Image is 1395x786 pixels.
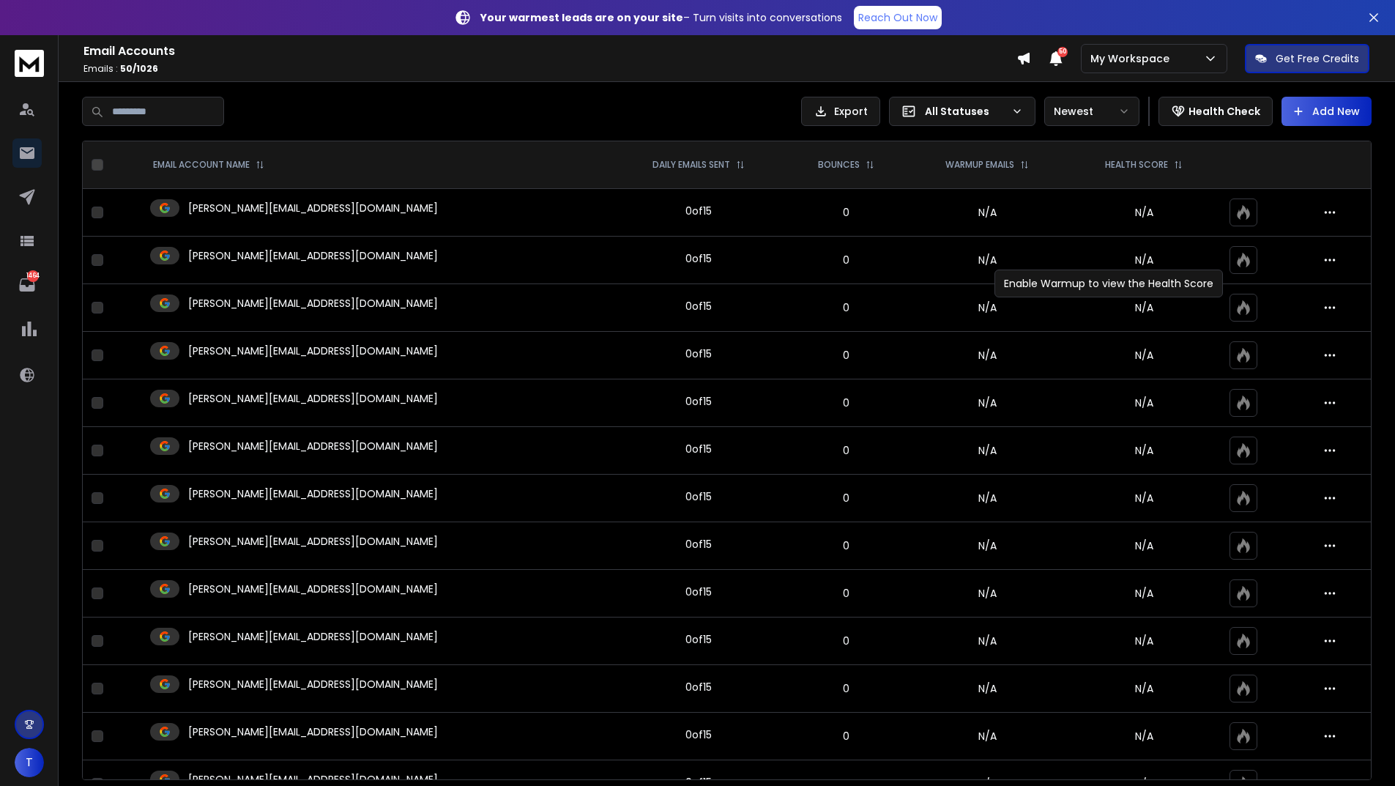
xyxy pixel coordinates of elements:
p: N/A [1076,253,1211,267]
div: 0 of 15 [685,680,712,694]
td: N/A [907,284,1068,332]
p: N/A [1076,681,1211,696]
p: DAILY EMAILS SENT [652,159,730,171]
p: N/A [1076,491,1211,505]
div: 0 of 15 [685,251,712,266]
p: Reach Out Now [858,10,937,25]
p: [PERSON_NAME][EMAIL_ADDRESS][DOMAIN_NAME] [188,439,438,453]
p: N/A [1076,538,1211,553]
p: My Workspace [1090,51,1175,66]
h1: Email Accounts [83,42,1016,60]
p: [PERSON_NAME][EMAIL_ADDRESS][DOMAIN_NAME] [188,344,438,358]
div: 0 of 15 [685,632,712,647]
div: Enable Warmup to view the Health Score [994,270,1223,297]
p: 0 [795,300,898,315]
p: N/A [1076,300,1211,315]
td: N/A [907,427,1068,475]
button: Newest [1044,97,1139,126]
td: N/A [907,475,1068,522]
div: 0 of 15 [685,537,712,552]
p: 0 [795,205,898,220]
p: [PERSON_NAME][EMAIL_ADDRESS][DOMAIN_NAME] [188,391,438,406]
img: logo [15,50,44,77]
p: [PERSON_NAME][EMAIL_ADDRESS][DOMAIN_NAME] [188,724,438,739]
td: N/A [907,713,1068,760]
p: N/A [1076,348,1211,363]
p: 0 [795,586,898,601]
div: 0 of 15 [685,204,712,218]
p: BOUNCES [818,159,860,171]
p: [PERSON_NAME][EMAIL_ADDRESS][DOMAIN_NAME] [188,248,438,263]
p: 0 [795,348,898,363]
p: [PERSON_NAME][EMAIL_ADDRESS][DOMAIN_NAME] [188,486,438,501]
button: Export [801,97,880,126]
td: N/A [907,522,1068,570]
p: N/A [1076,634,1211,648]
button: Health Check [1158,97,1273,126]
button: T [15,748,44,777]
p: WARMUP EMAILS [945,159,1014,171]
div: 0 of 15 [685,299,712,314]
div: 0 of 15 [685,394,712,409]
button: Add New [1281,97,1372,126]
td: N/A [907,332,1068,379]
p: HEALTH SCORE [1105,159,1168,171]
p: Emails : [83,63,1016,75]
p: 0 [795,681,898,696]
p: N/A [1076,205,1211,220]
div: 0 of 15 [685,727,712,742]
span: 50 [1057,47,1068,57]
p: 0 [795,443,898,458]
p: [PERSON_NAME][EMAIL_ADDRESS][DOMAIN_NAME] [188,677,438,692]
div: 0 of 15 [685,585,712,599]
td: N/A [907,189,1068,237]
p: [PERSON_NAME][EMAIL_ADDRESS][DOMAIN_NAME] [188,296,438,311]
p: 0 [795,396,898,410]
p: N/A [1076,586,1211,601]
div: 0 of 15 [685,489,712,504]
p: Get Free Credits [1276,51,1359,66]
td: N/A [907,618,1068,665]
span: 50 / 1026 [120,62,158,75]
div: 0 of 15 [685,346,712,361]
p: N/A [1076,396,1211,410]
div: EMAIL ACCOUNT NAME [153,159,264,171]
p: N/A [1076,729,1211,744]
div: 0 of 15 [685,442,712,456]
td: N/A [907,237,1068,284]
a: 1464 [12,270,42,300]
td: N/A [907,570,1068,618]
td: N/A [907,665,1068,713]
p: 0 [795,253,898,267]
td: N/A [907,379,1068,427]
p: 0 [795,634,898,648]
p: – Turn visits into conversations [480,10,842,25]
p: [PERSON_NAME][EMAIL_ADDRESS][DOMAIN_NAME] [188,201,438,215]
p: All Statuses [925,104,1005,119]
p: [PERSON_NAME][EMAIL_ADDRESS][DOMAIN_NAME] [188,629,438,644]
strong: Your warmest leads are on your site [480,10,683,25]
p: 0 [795,538,898,553]
p: 0 [795,491,898,505]
p: 0 [795,729,898,744]
p: [PERSON_NAME][EMAIL_ADDRESS][DOMAIN_NAME] [188,582,438,596]
button: Get Free Credits [1245,44,1369,73]
p: [PERSON_NAME][EMAIL_ADDRESS][DOMAIN_NAME] [188,534,438,549]
p: N/A [1076,443,1211,458]
a: Reach Out Now [854,6,942,29]
p: 1464 [27,270,39,282]
p: Health Check [1188,104,1260,119]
